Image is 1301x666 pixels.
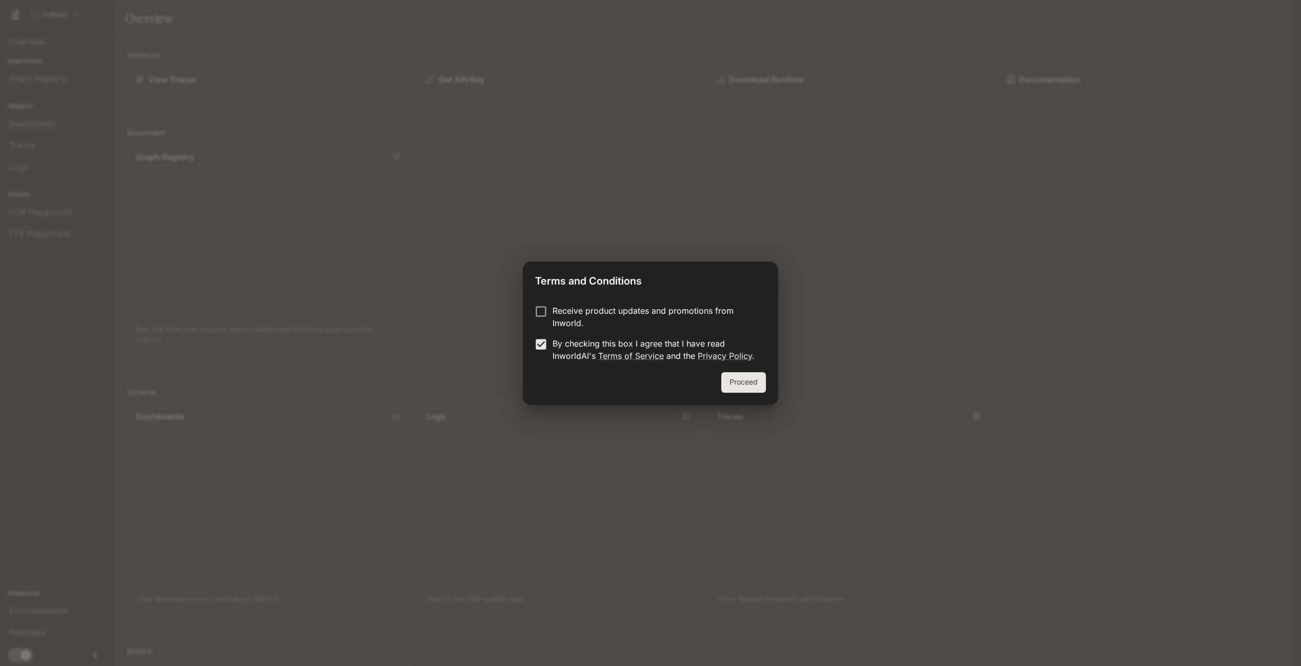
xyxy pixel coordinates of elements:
[721,372,766,393] button: Proceed
[698,351,752,361] a: Privacy Policy
[523,261,778,296] h2: Terms and Conditions
[553,337,758,362] p: By checking this box I agree that I have read InworldAI's and the .
[598,351,664,361] a: Terms of Service
[553,305,758,329] p: Receive product updates and promotions from Inworld.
